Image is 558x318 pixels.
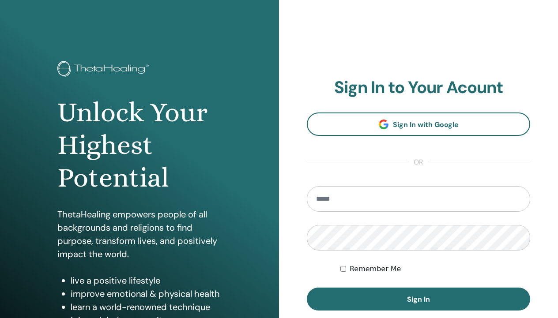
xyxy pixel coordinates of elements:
li: improve emotional & physical health [71,287,221,300]
li: live a positive lifestyle [71,274,221,287]
h1: Unlock Your Highest Potential [57,96,221,195]
li: learn a world-renowned technique [71,300,221,314]
p: ThetaHealing empowers people of all backgrounds and religions to find purpose, transform lives, a... [57,208,221,261]
span: or [409,157,428,168]
span: Sign In [407,295,430,304]
h2: Sign In to Your Acount [307,78,530,98]
label: Remember Me [350,264,401,274]
span: Sign In with Google [393,120,459,129]
div: Keep me authenticated indefinitely or until I manually logout [340,264,530,274]
button: Sign In [307,288,530,311]
a: Sign In with Google [307,112,530,136]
